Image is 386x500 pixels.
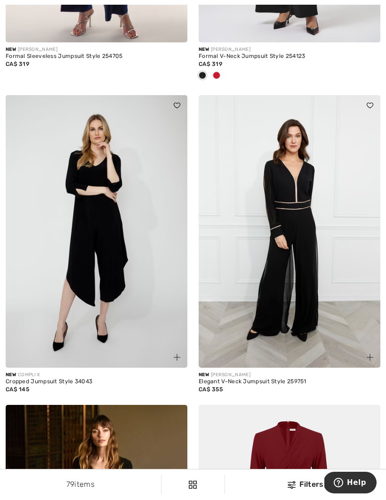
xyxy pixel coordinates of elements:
img: heart_black_full.svg [367,103,373,108]
iframe: Opens a widget where you can find more information [324,472,377,495]
span: New [199,372,209,378]
img: Filters [288,481,296,489]
span: CA$ 319 [6,61,29,67]
img: Cropped Jumpsuit Style 34043. Black [6,95,187,368]
div: [PERSON_NAME] [6,46,187,53]
span: New [199,47,209,52]
span: CA$ 355 [199,386,223,393]
div: [PERSON_NAME] [199,46,380,53]
img: plus_v2.svg [367,354,373,361]
div: Formal Sleeveless Jumpsuit Style 254705 [6,53,187,60]
div: Cropped Jumpsuit Style 34043 [6,379,187,385]
div: [PERSON_NAME] [199,371,380,379]
div: Elegant V-Neck Jumpsuit Style 259751 [199,379,380,385]
span: 79 [66,480,75,489]
span: New [6,47,16,52]
div: Filters [231,479,380,490]
div: Deep cherry [209,68,224,84]
img: Elegant V-Neck Jumpsuit Style 259751. Black [199,95,380,368]
div: Formal V-Neck Jumpsuit Style 254123 [199,53,380,60]
div: Black [195,68,209,84]
div: COMPLI K [6,371,187,379]
span: CA$ 319 [199,61,222,67]
span: New [6,372,16,378]
img: plus_v2.svg [174,354,180,361]
img: Filters [189,481,197,489]
span: CA$ 145 [6,386,29,393]
img: heart_black_full.svg [174,103,180,108]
